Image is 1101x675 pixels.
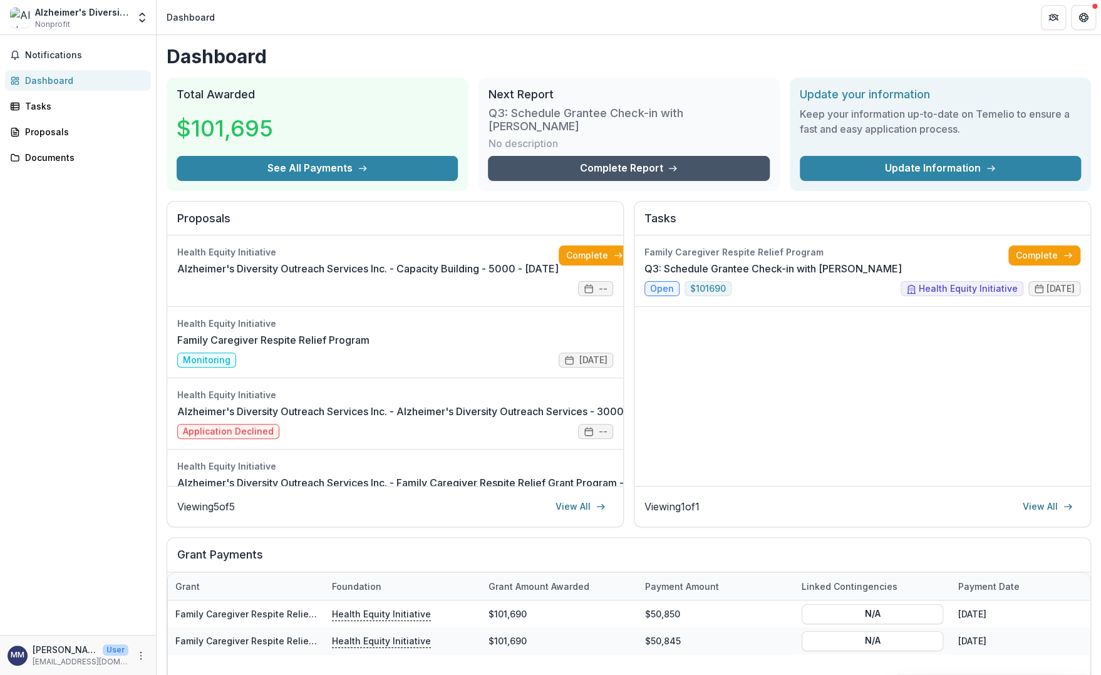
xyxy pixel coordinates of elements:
[33,643,98,656] p: [PERSON_NAME]
[162,8,220,26] nav: breadcrumb
[177,111,273,145] h3: $101,695
[175,609,351,619] a: Family Caregiver Respite Relief Program
[167,45,1091,68] h1: Dashboard
[5,70,151,91] a: Dashboard
[481,600,638,627] div: $101,690
[25,74,141,87] div: Dashboard
[177,404,674,419] a: Alzheimer's Diversity Outreach Services Inc. - Alzheimer's Diversity Outreach Services - 30000 - ...
[5,45,151,65] button: Notifications
[177,499,235,514] p: Viewing 5 of 5
[559,245,631,265] a: Complete
[644,212,1080,235] h2: Tasks
[167,11,215,24] div: Dashboard
[644,261,902,276] a: Q3: Schedule Grantee Check-in with [PERSON_NAME]
[175,636,351,646] a: Family Caregiver Respite Relief Program
[488,106,769,133] h3: Q3: Schedule Grantee Check-in with [PERSON_NAME]
[1041,5,1066,30] button: Partners
[177,475,710,490] a: Alzheimer's Diversity Outreach Services Inc. - Family Caregiver Respite Relief Grant Program - 20...
[177,332,370,348] a: Family Caregiver Respite Relief Program
[177,548,1080,572] h2: Grant Payments
[1071,5,1096,30] button: Get Help
[794,573,951,600] div: Linked Contingencies
[794,580,905,593] div: Linked Contingencies
[644,499,700,514] p: Viewing 1 of 1
[800,106,1081,137] h3: Keep your information up-to-date on Temelio to ensure a fast and easy application process.
[800,156,1081,181] a: Update Information
[25,151,141,164] div: Documents
[951,580,1027,593] div: Payment date
[488,156,769,181] a: Complete Report
[33,656,128,667] p: [EMAIL_ADDRESS][DOMAIN_NAME]
[177,212,613,235] h2: Proposals
[35,19,70,30] span: Nonprofit
[168,573,324,600] div: Grant
[11,651,24,659] div: Marshan Marick
[481,573,638,600] div: Grant amount awarded
[324,573,481,600] div: Foundation
[133,648,148,663] button: More
[324,580,389,593] div: Foundation
[638,600,794,627] div: $50,850
[332,607,431,621] p: Health Equity Initiative
[548,497,613,517] a: View All
[1008,245,1080,265] a: Complete
[638,627,794,654] div: $50,845
[802,631,943,651] button: N/A
[488,136,557,151] p: No description
[5,121,151,142] a: Proposals
[10,8,30,28] img: Alzheimer's Diversity Outreach Services Inc
[800,88,1081,101] h2: Update your information
[168,580,207,593] div: Grant
[25,100,141,113] div: Tasks
[332,634,431,647] p: Health Equity Initiative
[25,125,141,138] div: Proposals
[638,573,794,600] div: Payment Amount
[488,88,769,101] h2: Next Report
[177,156,458,181] button: See All Payments
[5,96,151,116] a: Tasks
[481,627,638,654] div: $101,690
[802,604,943,624] button: N/A
[481,580,597,593] div: Grant amount awarded
[177,261,559,276] a: Alzheimer's Diversity Outreach Services Inc. - Capacity Building - 5000 - [DATE]
[5,147,151,168] a: Documents
[1015,497,1080,517] a: View All
[638,580,726,593] div: Payment Amount
[35,6,128,19] div: Alzheimer's Diversity Outreach Services Inc
[133,5,151,30] button: Open entity switcher
[177,88,458,101] h2: Total Awarded
[25,50,146,61] span: Notifications
[103,644,128,656] p: User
